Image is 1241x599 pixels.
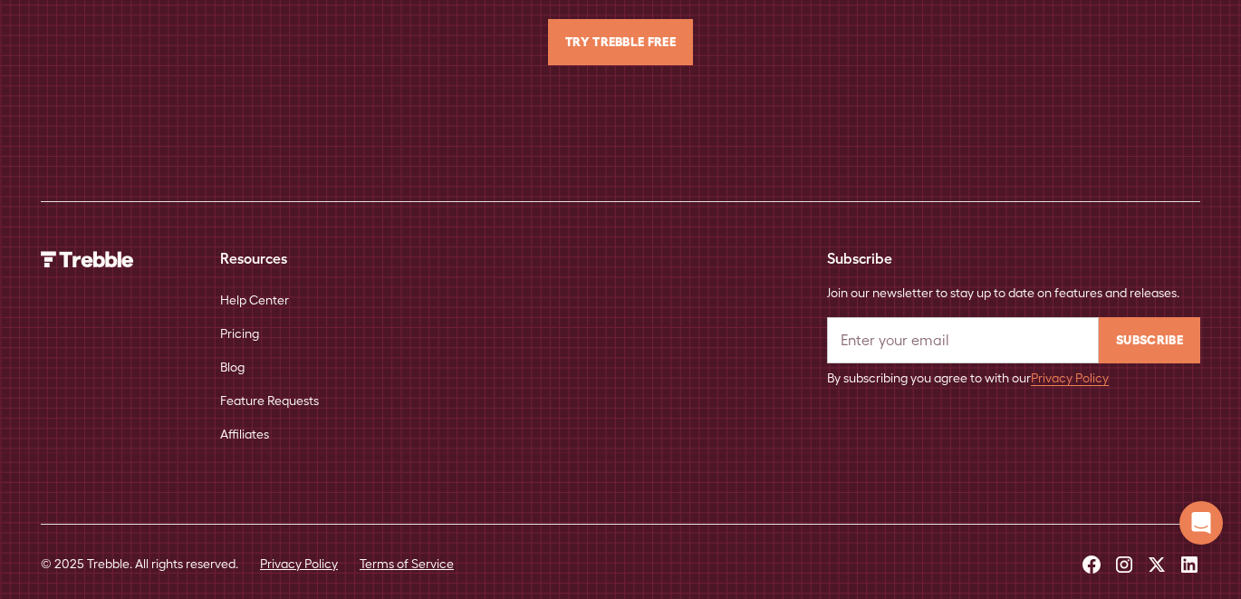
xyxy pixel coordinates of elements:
[220,384,319,418] a: Feature Requests
[220,317,259,351] a: Pricing
[220,418,269,451] a: Affiliates
[548,19,693,65] a: Try Trebble Free
[360,555,454,574] a: Terms of Service
[1031,371,1109,385] a: Privacy Policy
[220,284,289,317] a: Help Center
[41,555,238,574] div: © 2025 Trebble. All rights reserved.
[827,317,1200,388] form: Email Form
[827,369,1200,388] div: By subscribing you agree to with our
[1099,317,1200,363] input: Subscribe
[827,247,1200,269] div: Subscribe
[41,251,134,267] img: Trebble Logo - AI Podcast Editor
[220,247,370,269] div: Resources
[827,317,1099,363] input: Enter your email
[260,555,338,574] a: Privacy Policy
[1179,501,1223,545] div: Open Intercom Messenger
[827,284,1200,303] div: Join our newsletter to stay up to date on features and releases.
[220,351,245,384] a: Blog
